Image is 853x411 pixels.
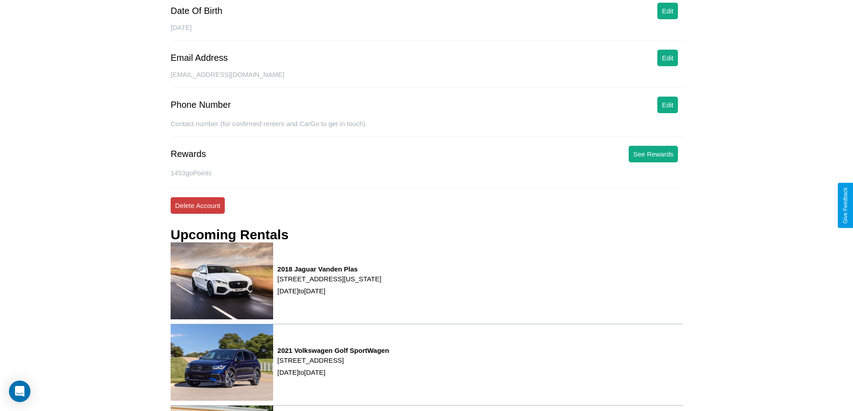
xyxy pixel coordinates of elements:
[629,146,678,162] button: See Rewards
[9,381,30,402] div: Open Intercom Messenger
[842,187,849,224] div: Give Feedback
[171,227,288,242] h3: Upcoming Rentals
[171,24,682,41] div: [DATE]
[657,3,678,19] button: Edit
[278,265,381,273] h3: 2018 Jaguar Vanden Plas
[171,197,225,214] button: Delete Account
[171,120,682,137] div: Contact number (for confirmed renters and CarGo to get in touch).
[278,354,389,366] p: [STREET_ADDRESS]
[171,71,682,88] div: [EMAIL_ADDRESS][DOMAIN_NAME]
[278,285,381,297] p: [DATE] to [DATE]
[278,347,389,354] h3: 2021 Volkswagen Golf SportWagen
[171,242,273,319] img: rental
[278,273,381,285] p: [STREET_ADDRESS][US_STATE]
[278,366,389,378] p: [DATE] to [DATE]
[171,6,223,16] div: Date Of Birth
[171,149,206,159] div: Rewards
[171,167,682,179] p: 1453 goPoints
[657,97,678,113] button: Edit
[171,53,228,63] div: Email Address
[171,100,231,110] div: Phone Number
[657,50,678,66] button: Edit
[171,324,273,401] img: rental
